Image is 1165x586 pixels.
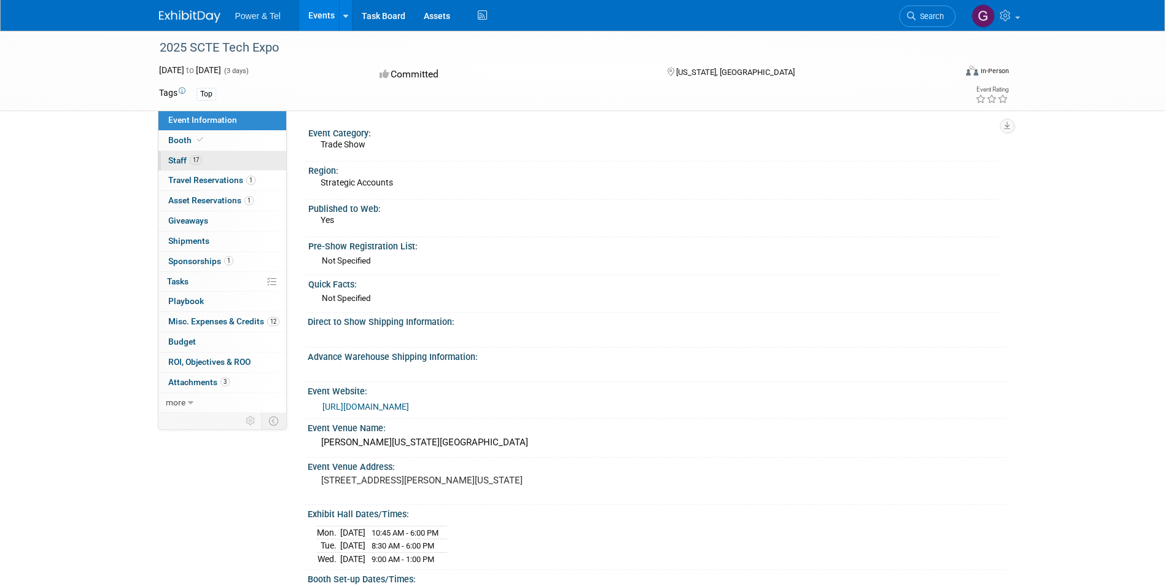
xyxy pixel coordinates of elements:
a: Playbook [158,292,286,311]
td: Toggle Event Tabs [261,413,286,429]
td: Wed. [317,552,340,565]
div: [PERSON_NAME][US_STATE][GEOGRAPHIC_DATA] [317,433,997,452]
span: Budget [168,337,196,346]
span: [US_STATE], [GEOGRAPHIC_DATA] [676,68,795,77]
div: Event Format [883,64,1010,82]
td: [DATE] [340,526,365,539]
span: Shipments [168,236,209,246]
i: Booth reservation complete [197,136,203,143]
div: In-Person [980,66,1009,76]
span: 3 [220,377,230,386]
pre: [STREET_ADDRESS][PERSON_NAME][US_STATE] [321,475,585,486]
span: Yes [321,215,334,225]
span: to [184,65,196,75]
td: Tags [159,87,185,101]
span: Strategic Accounts [321,178,393,187]
a: Staff17 [158,151,286,171]
div: Published to Web: [308,200,1001,215]
a: Budget [158,332,286,352]
a: Event Information [158,111,286,130]
a: Sponsorships1 [158,252,286,272]
span: 1 [244,196,254,205]
span: Search [916,12,944,21]
div: Booth Set-up Dates/Times: [308,570,1007,585]
div: Not Specified [322,255,997,267]
span: 1 [224,256,233,265]
a: more [158,393,286,413]
span: Playbook [168,296,204,306]
span: Power & Tel [235,11,281,21]
span: (3 days) [223,67,249,75]
a: Travel Reservations1 [158,171,286,190]
div: Event Category: [308,124,1001,139]
span: Staff [168,155,202,165]
span: Giveaways [168,216,208,225]
span: 17 [190,155,202,165]
div: Pre-Show Registration List: [308,237,1001,252]
span: Asset Reservations [168,195,254,205]
div: Event Venue Address: [308,458,1007,473]
td: Personalize Event Tab Strip [240,413,262,429]
img: Format-Inperson.png [966,66,978,76]
span: Trade Show [321,139,365,149]
img: Gus Vasilakis [972,4,995,28]
a: Giveaways [158,211,286,231]
span: Travel Reservations [168,175,255,185]
span: Event Information [168,115,237,125]
div: Direct to Show Shipping Information: [308,313,1007,328]
span: 12 [267,317,279,326]
a: ROI, Objectives & ROO [158,353,286,372]
a: Booth [158,131,286,150]
div: Region: [308,162,1001,177]
span: Misc. Expenses & Credits [168,316,279,326]
td: [DATE] [340,552,365,565]
div: Quick Facts: [308,275,1001,291]
div: Event Website: [308,382,1007,397]
span: 10:45 AM - 6:00 PM [372,528,438,537]
a: Tasks [158,272,286,292]
span: [DATE] [DATE] [159,65,221,75]
div: Top [197,88,216,101]
span: more [166,397,185,407]
div: Committed [376,64,647,85]
td: [DATE] [340,539,365,553]
a: Attachments3 [158,373,286,393]
td: Tue. [317,539,340,553]
img: ExhibitDay [159,10,220,23]
a: Misc. Expenses & Credits12 [158,312,286,332]
span: Tasks [167,276,189,286]
a: Shipments [158,232,286,251]
div: Event Venue Name: [308,419,1007,434]
div: Exhibit Hall Dates/Times: [308,505,1007,520]
div: Not Specified [322,292,997,304]
span: ROI, Objectives & ROO [168,357,251,367]
span: 8:30 AM - 6:00 PM [372,541,434,550]
div: Event Rating [975,87,1008,93]
div: 2025 SCTE Tech Expo [155,37,937,59]
a: Search [899,6,956,27]
span: Attachments [168,377,230,387]
span: Booth [168,135,206,145]
a: Asset Reservations1 [158,191,286,211]
a: [URL][DOMAIN_NAME] [322,402,409,412]
span: 1 [246,176,255,185]
td: Mon. [317,526,340,539]
div: Advance Warehouse Shipping Information: [308,348,1007,363]
span: 9:00 AM - 1:00 PM [372,555,434,564]
span: Sponsorships [168,256,233,266]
